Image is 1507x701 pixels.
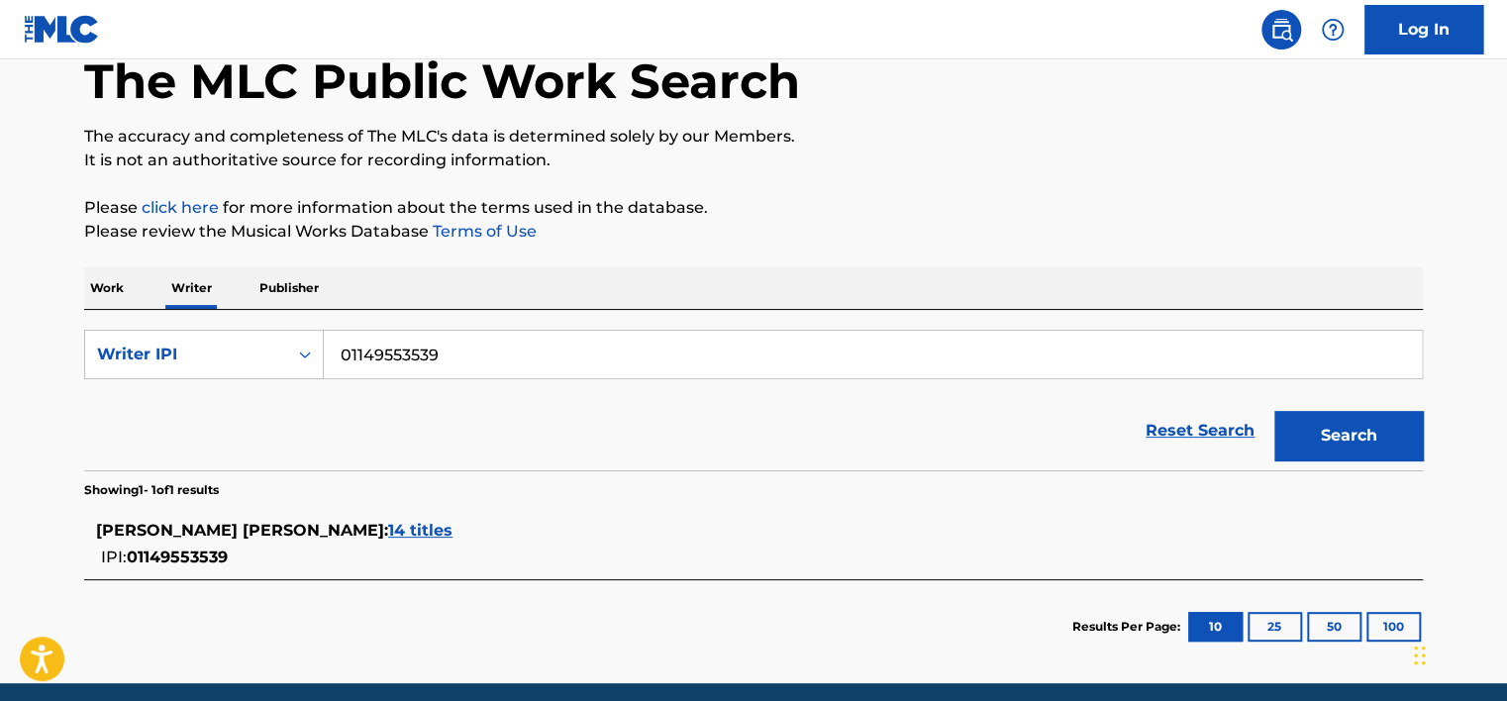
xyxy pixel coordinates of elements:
[84,330,1423,470] form: Search Form
[84,51,800,111] h1: The MLC Public Work Search
[1072,618,1185,636] p: Results Per Page:
[127,548,228,566] span: 01149553539
[165,267,218,309] p: Writer
[142,198,219,217] a: click here
[253,267,325,309] p: Publisher
[1414,626,1426,685] div: Drag
[1188,612,1243,642] button: 10
[1313,10,1353,50] div: Help
[1261,10,1301,50] a: Public Search
[1364,5,1483,54] a: Log In
[429,222,537,241] a: Terms of Use
[101,548,127,566] span: IPI:
[84,267,130,309] p: Work
[84,196,1423,220] p: Please for more information about the terms used in the database.
[84,481,219,499] p: Showing 1 - 1 of 1 results
[1269,18,1293,42] img: search
[1307,612,1361,642] button: 50
[1366,612,1421,642] button: 100
[388,521,452,540] span: 14 titles
[84,149,1423,172] p: It is not an authoritative source for recording information.
[1248,612,1302,642] button: 25
[84,125,1423,149] p: The accuracy and completeness of The MLC's data is determined solely by our Members.
[1274,411,1423,460] button: Search
[84,220,1423,244] p: Please review the Musical Works Database
[1136,409,1264,452] a: Reset Search
[97,343,275,366] div: Writer IPI
[24,15,100,44] img: MLC Logo
[1408,606,1507,701] iframe: Chat Widget
[1321,18,1345,42] img: help
[96,521,388,540] span: [PERSON_NAME] [PERSON_NAME] :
